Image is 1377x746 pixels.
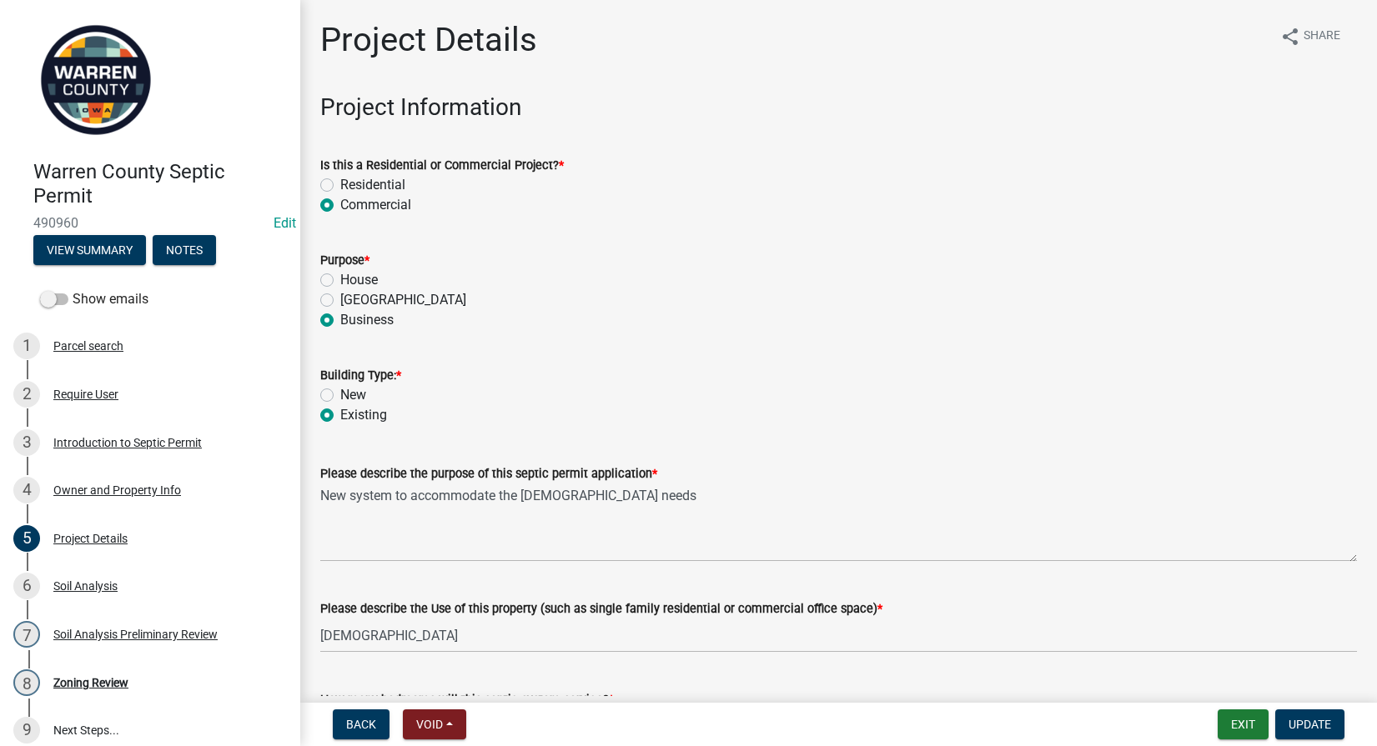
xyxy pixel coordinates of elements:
span: Update [1289,718,1331,731]
div: 8 [13,669,40,696]
button: Notes [153,235,216,265]
div: 4 [13,477,40,503]
span: 490960 [33,215,267,231]
label: Is this a Residential or Commercial Project? [320,160,564,172]
button: shareShare [1267,20,1354,53]
div: 6 [13,573,40,599]
h1: Project Details [320,20,537,60]
h4: Warren County Septic Permit [33,160,287,208]
label: House [340,270,378,290]
button: Update [1275,709,1344,739]
label: Commercial [340,195,411,215]
h3: Project Information [320,93,1357,122]
wm-modal-confirm: Summary [33,244,146,258]
div: Zoning Review [53,677,128,688]
label: Please describe the Use of this property (such as single family residential or commercial office ... [320,603,882,615]
label: Please describe the purpose of this septic permit application [320,468,657,480]
label: Show emails [40,289,148,309]
div: Soil Analysis [53,580,118,592]
div: Introduction to Septic Permit [53,437,202,448]
div: Owner and Property Info [53,484,181,496]
span: Share [1304,27,1340,47]
label: Existing [340,405,387,425]
button: View Summary [33,235,146,265]
label: [GEOGRAPHIC_DATA] [340,290,466,310]
div: 5 [13,525,40,552]
div: 1 [13,333,40,359]
img: Warren County, Iowa [33,18,158,143]
a: Edit [274,215,296,231]
label: How many bedrooms will this septic system service? [320,694,614,706]
div: Require User [53,388,118,400]
div: 9 [13,717,40,743]
label: Business [340,310,394,330]
div: Parcel search [53,340,123,352]
label: Purpose [320,255,369,267]
div: 3 [13,429,40,456]
div: Soil Analysis Preliminary Review [53,628,218,640]
div: 2 [13,381,40,408]
div: 7 [13,621,40,648]
button: Exit [1218,709,1269,739]
button: Back [333,709,389,739]
div: Project Details [53,533,128,544]
span: Void [416,718,443,731]
span: Back [346,718,376,731]
wm-modal-confirm: Notes [153,244,216,258]
label: Building Type: [320,370,401,382]
wm-modal-confirm: Edit Application Number [274,215,296,231]
label: Residential [340,175,405,195]
button: Void [403,709,466,739]
i: share [1280,27,1300,47]
label: New [340,385,366,405]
